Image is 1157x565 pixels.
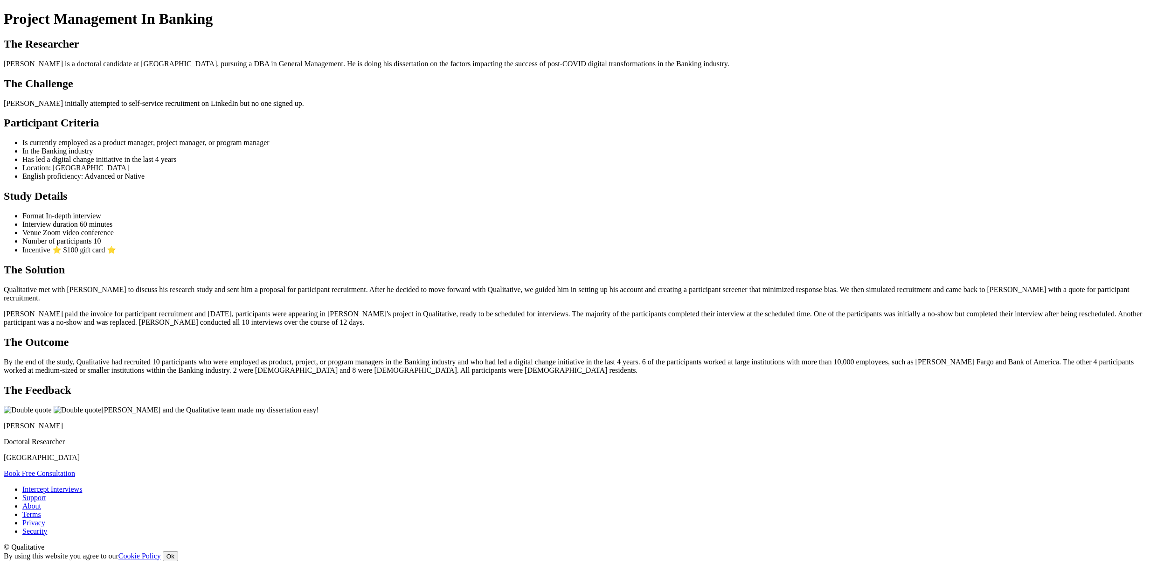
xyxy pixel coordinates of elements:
[4,438,1153,446] p: Doctoral Researcher
[4,469,75,477] a: Book Free Consultation
[93,237,101,245] span: 10
[80,220,113,228] span: 60 minutes
[4,10,1153,28] h1: Project Management In Banking
[4,543,1153,551] div: © Qualitative
[4,310,1153,327] p: [PERSON_NAME] paid the invoice for participant recruitment and [DATE], participants were appearin...
[4,190,1153,202] h2: Study Details
[22,527,47,535] a: Security
[22,139,1153,147] li: Is currently employed as a product manager, project manager, or program manager
[22,172,1153,181] li: English proficiency: Advanced or Native
[4,406,1153,414] p: [PERSON_NAME] and the Qualitative team made my dissertation easy!
[22,147,1153,155] li: In the Banking industry
[43,229,114,237] span: Zoom video conference
[4,453,1153,462] p: [GEOGRAPHIC_DATA]
[22,510,41,518] a: Terms
[22,229,41,237] span: Venue
[4,384,1153,397] h2: The Feedback
[1110,520,1157,565] iframe: Chat Widget
[4,264,1153,276] h2: The Solution
[163,551,178,561] button: Ok
[4,551,1153,561] div: By using this website you agree to our
[22,494,46,502] a: Support
[22,485,82,493] a: Intercept Interviews
[4,99,1153,108] p: [PERSON_NAME] initially attempted to self-service recruitment on LinkedIn but no one signed up.
[22,237,91,245] span: Number of participants
[22,155,1153,164] li: Has led a digital change initiative in the last 4 years
[4,60,1153,68] p: [PERSON_NAME] is a doctoral candidate at [GEOGRAPHIC_DATA], pursuing a DBA in General Management....
[52,246,117,254] span: ⭐ $100 gift card ⭐
[4,336,1153,349] h2: The Outcome
[22,164,1153,172] li: Location: [GEOGRAPHIC_DATA]
[22,220,78,228] span: Interview duration
[4,117,1153,129] h2: Participant Criteria
[46,212,101,220] span: In-depth interview
[4,358,1153,375] p: By the end of the study, Qualitative had recruited 10 participants who were employed as product, ...
[22,519,45,527] a: Privacy
[4,422,1153,430] p: [PERSON_NAME]
[4,77,1153,90] h2: The Challenge
[4,286,1153,302] p: Qualitative met with [PERSON_NAME] to discuss his research study and sent him a proposal for part...
[118,552,161,560] a: Cookie Policy
[22,502,41,510] a: About
[22,246,50,254] span: Incentive
[54,406,102,414] img: Double quote
[4,406,52,414] img: Double quote
[22,212,44,220] span: Format
[4,38,1153,50] h2: The Researcher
